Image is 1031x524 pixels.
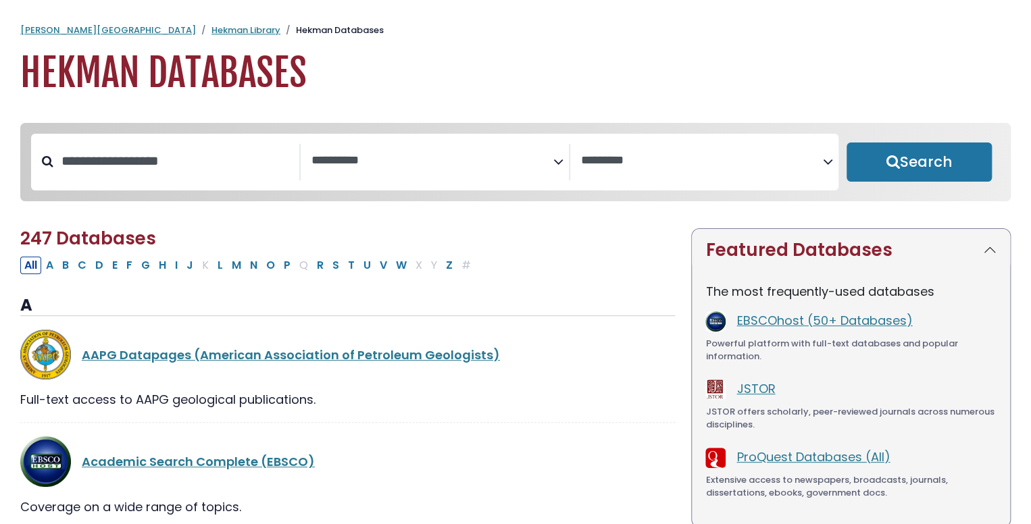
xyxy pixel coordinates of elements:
a: EBSCOhost (50+ Databases) [736,312,912,329]
textarea: Search [311,154,553,168]
textarea: Search [581,154,823,168]
a: JSTOR [736,380,775,397]
a: Hekman Library [211,24,280,36]
button: Filter Results M [228,257,245,274]
a: AAPG Datapages (American Association of Petroleum Geologists) [82,346,500,363]
li: Hekman Databases [280,24,384,37]
h3: A [20,296,675,316]
span: 247 Databases [20,226,156,251]
button: Filter Results D [91,257,107,274]
input: Search database by title or keyword [53,150,299,172]
div: Powerful platform with full-text databases and popular information. [705,337,997,363]
button: Filter Results A [42,257,57,274]
p: The most frequently-used databases [705,282,997,300]
button: Filter Results I [171,257,182,274]
button: Filter Results O [262,257,279,274]
button: Filter Results L [213,257,227,274]
button: Filter Results R [313,257,328,274]
a: Academic Search Complete (EBSCO) [82,453,315,470]
div: Alpha-list to filter by first letter of database name [20,256,476,273]
button: All [20,257,41,274]
button: Filter Results P [280,257,295,274]
button: Filter Results B [58,257,73,274]
button: Filter Results J [182,257,197,274]
div: Extensive access to newspapers, broadcasts, journals, dissertations, ebooks, government docs. [705,473,997,500]
div: Full-text access to AAPG geological publications. [20,390,675,409]
nav: breadcrumb [20,24,1011,37]
nav: Search filters [20,123,1011,201]
button: Filter Results F [122,257,136,274]
button: Filter Results H [155,257,170,274]
button: Filter Results Z [442,257,457,274]
button: Filter Results G [137,257,154,274]
button: Filter Results S [328,257,343,274]
a: [PERSON_NAME][GEOGRAPHIC_DATA] [20,24,196,36]
button: Filter Results E [108,257,122,274]
div: Coverage on a wide range of topics. [20,498,675,516]
button: Filter Results V [376,257,391,274]
button: Submit for Search Results [847,142,992,182]
button: Filter Results T [344,257,359,274]
button: Featured Databases [692,229,1010,271]
button: Filter Results N [246,257,261,274]
button: Filter Results U [359,257,375,274]
h1: Hekman Databases [20,51,1011,96]
button: Filter Results C [74,257,91,274]
a: ProQuest Databases (All) [736,448,890,465]
div: JSTOR offers scholarly, peer-reviewed journals across numerous disciplines. [705,405,997,431]
button: Filter Results W [392,257,411,274]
